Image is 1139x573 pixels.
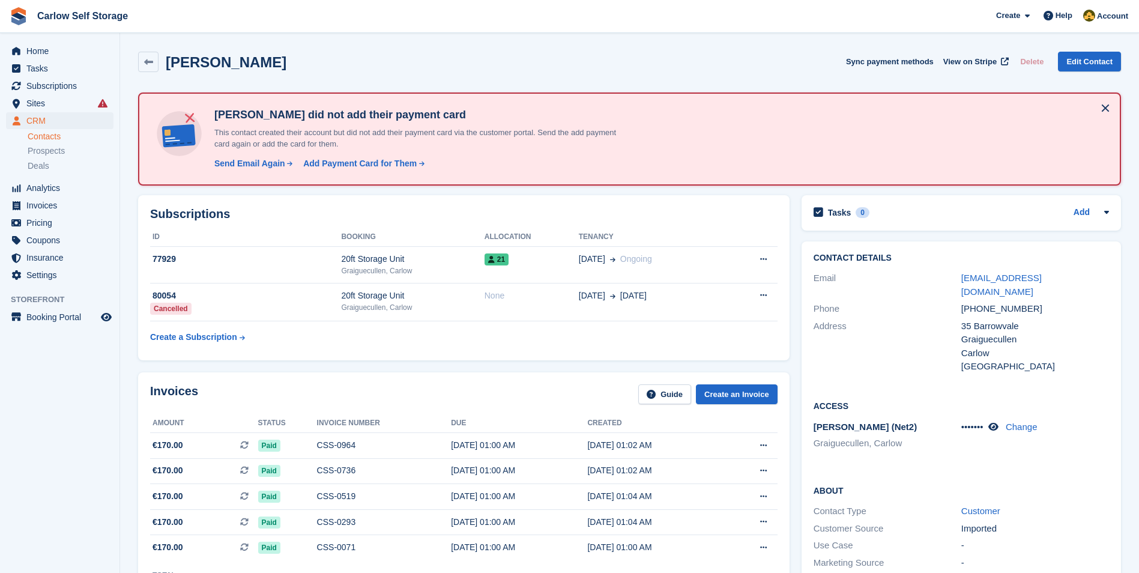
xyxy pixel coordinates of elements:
[153,464,183,477] span: €170.00
[961,539,1109,553] div: -
[26,249,98,266] span: Insurance
[166,54,286,70] h2: [PERSON_NAME]
[814,399,1109,411] h2: Access
[28,145,113,157] a: Prospects
[814,253,1109,263] h2: Contact Details
[587,516,724,529] div: [DATE] 01:04 AM
[961,273,1042,297] a: [EMAIL_ADDRESS][DOMAIN_NAME]
[150,303,192,315] div: Cancelled
[28,160,113,172] a: Deals
[961,422,983,432] span: •••••••
[587,439,724,452] div: [DATE] 01:02 AM
[258,440,280,452] span: Paid
[98,99,107,108] i: Smart entry sync failures have occurred
[961,506,1000,516] a: Customer
[99,310,113,324] a: Preview store
[341,253,484,265] div: 20ft Storage Unit
[961,302,1109,316] div: [PHONE_NUMBER]
[6,95,113,112] a: menu
[298,157,426,170] a: Add Payment Card for Them
[1006,422,1038,432] a: Change
[961,556,1109,570] div: -
[961,347,1109,360] div: Carlow
[579,253,605,265] span: [DATE]
[150,326,245,348] a: Create a Subscription
[6,60,113,77] a: menu
[961,320,1109,333] div: 35 Barrowvale
[638,384,691,404] a: Guide
[6,309,113,326] a: menu
[696,384,778,404] a: Create an Invoice
[26,197,98,214] span: Invoices
[26,77,98,94] span: Subscriptions
[6,232,113,249] a: menu
[485,253,509,265] span: 21
[26,267,98,283] span: Settings
[1083,10,1095,22] img: Kevin Moore
[620,290,647,302] span: [DATE]
[961,522,1109,536] div: Imported
[317,464,452,477] div: CSS-0736
[451,464,587,477] div: [DATE] 01:00 AM
[303,157,417,170] div: Add Payment Card for Them
[26,309,98,326] span: Booking Portal
[153,439,183,452] span: €170.00
[341,228,484,247] th: Booking
[1097,10,1128,22] span: Account
[6,112,113,129] a: menu
[214,157,285,170] div: Send Email Again
[26,232,98,249] span: Coupons
[485,290,579,302] div: None
[938,52,1011,71] a: View on Stripe
[26,214,98,231] span: Pricing
[28,160,49,172] span: Deals
[6,43,113,59] a: menu
[317,516,452,529] div: CSS-0293
[1058,52,1121,71] a: Edit Contact
[961,333,1109,347] div: Graiguecullen
[150,290,341,302] div: 80054
[341,302,484,313] div: Graiguecullen, Carlow
[579,228,727,247] th: Tenancy
[587,414,724,433] th: Created
[814,320,961,374] div: Address
[258,517,280,529] span: Paid
[814,556,961,570] div: Marketing Source
[341,265,484,276] div: Graiguecullen, Carlow
[150,384,198,404] h2: Invoices
[258,491,280,503] span: Paid
[6,249,113,266] a: menu
[961,360,1109,374] div: [GEOGRAPHIC_DATA]
[210,127,630,150] p: This contact created their account but did not add their payment card via the customer portal. Se...
[451,414,587,433] th: Due
[814,437,961,450] li: Graiguecullen, Carlow
[6,267,113,283] a: menu
[341,290,484,302] div: 20ft Storage Unit
[6,214,113,231] a: menu
[620,254,652,264] span: Ongoing
[150,207,778,221] h2: Subscriptions
[814,505,961,518] div: Contact Type
[258,414,317,433] th: Status
[32,6,133,26] a: Carlow Self Storage
[451,516,587,529] div: [DATE] 01:00 AM
[451,541,587,554] div: [DATE] 01:00 AM
[1074,206,1090,220] a: Add
[150,331,237,344] div: Create a Subscription
[317,439,452,452] div: CSS-0964
[451,490,587,503] div: [DATE] 01:00 AM
[587,490,724,503] div: [DATE] 01:04 AM
[11,294,119,306] span: Storefront
[1015,52,1048,71] button: Delete
[814,522,961,536] div: Customer Source
[6,180,113,196] a: menu
[317,490,452,503] div: CSS-0519
[814,484,1109,496] h2: About
[996,10,1020,22] span: Create
[150,414,258,433] th: Amount
[587,464,724,477] div: [DATE] 01:02 AM
[317,541,452,554] div: CSS-0071
[846,52,934,71] button: Sync payment methods
[258,542,280,554] span: Paid
[856,207,869,218] div: 0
